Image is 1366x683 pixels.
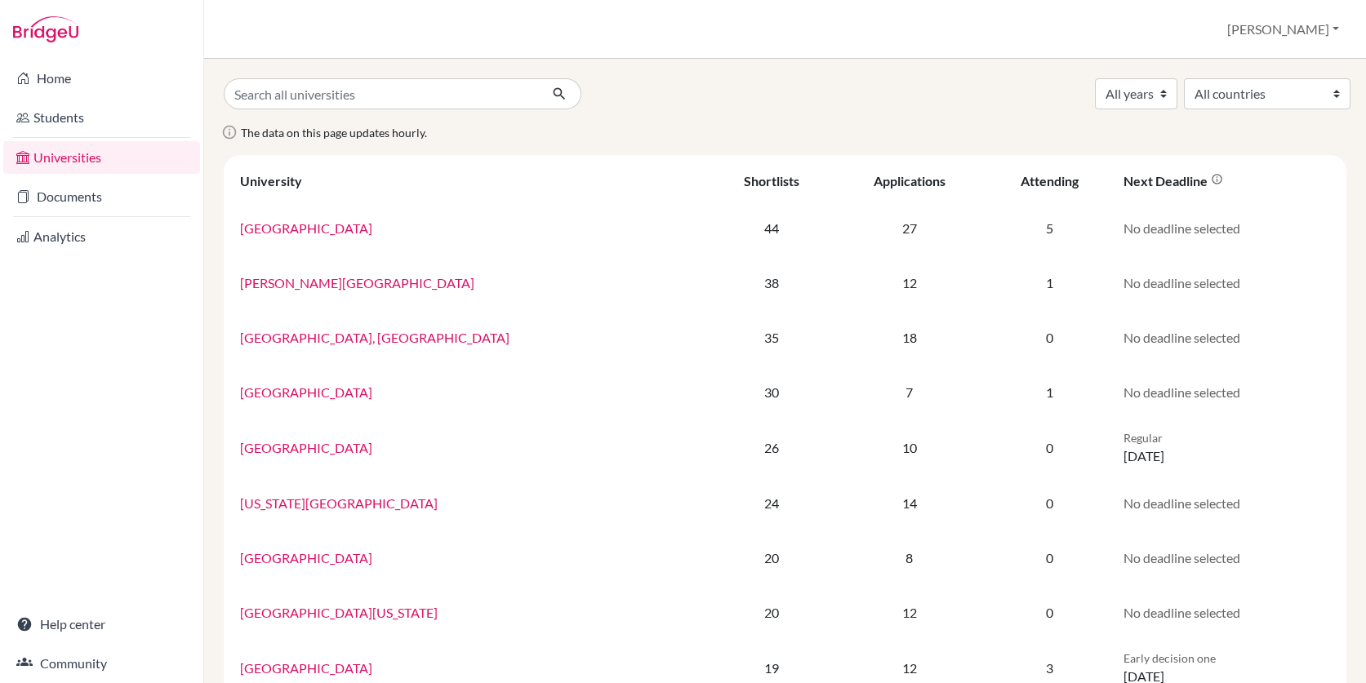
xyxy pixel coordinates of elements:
[240,550,372,565] a: [GEOGRAPHIC_DATA]
[1124,429,1330,446] p: Regular
[1114,419,1340,476] td: [DATE]
[240,440,372,455] a: [GEOGRAPHIC_DATA]
[986,255,1114,310] td: 1
[834,201,986,255] td: 27
[710,201,834,255] td: 44
[3,141,200,174] a: Universities
[986,476,1114,530] td: 0
[986,201,1114,255] td: 5
[240,605,438,620] a: [GEOGRAPHIC_DATA][US_STATE]
[710,530,834,585] td: 20
[3,62,200,95] a: Home
[1124,495,1240,511] span: No deadline selected
[1124,550,1240,565] span: No deadline selected
[834,585,986,640] td: 12
[710,255,834,310] td: 38
[230,162,710,201] th: University
[710,310,834,365] td: 35
[3,180,200,213] a: Documents
[1124,384,1240,400] span: No deadline selected
[1124,650,1330,667] p: Early decision one
[834,419,986,476] td: 10
[3,647,200,680] a: Community
[1124,330,1240,345] span: No deadline selected
[986,419,1114,476] td: 0
[834,255,986,310] td: 12
[1124,275,1240,290] span: No deadline selected
[240,220,372,236] a: [GEOGRAPHIC_DATA]
[986,310,1114,365] td: 0
[1124,220,1240,236] span: No deadline selected
[240,660,372,676] a: [GEOGRAPHIC_DATA]
[240,384,372,400] a: [GEOGRAPHIC_DATA]
[710,476,834,530] td: 24
[1124,173,1223,188] div: Next deadline
[13,16,78,42] img: Bridge-U
[834,530,986,585] td: 8
[834,365,986,419] td: 7
[1021,173,1079,188] div: Attending
[240,495,438,511] a: [US_STATE][GEOGRAPHIC_DATA]
[224,78,539,109] input: Search all universities
[986,530,1114,585] td: 0
[986,585,1114,640] td: 0
[3,220,200,253] a: Analytics
[874,173,946,188] div: Applications
[240,275,474,290] a: [PERSON_NAME][GEOGRAPHIC_DATA]
[986,365,1114,419] td: 1
[3,608,200,641] a: Help center
[744,173,799,188] div: Shortlists
[3,101,200,134] a: Students
[241,126,427,140] span: The data on this page updates hourly.
[710,419,834,476] td: 26
[1124,605,1240,620] span: No deadline selected
[240,330,509,345] a: [GEOGRAPHIC_DATA], [GEOGRAPHIC_DATA]
[1220,14,1346,45] button: [PERSON_NAME]
[710,365,834,419] td: 30
[710,585,834,640] td: 20
[834,310,986,365] td: 18
[834,476,986,530] td: 14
